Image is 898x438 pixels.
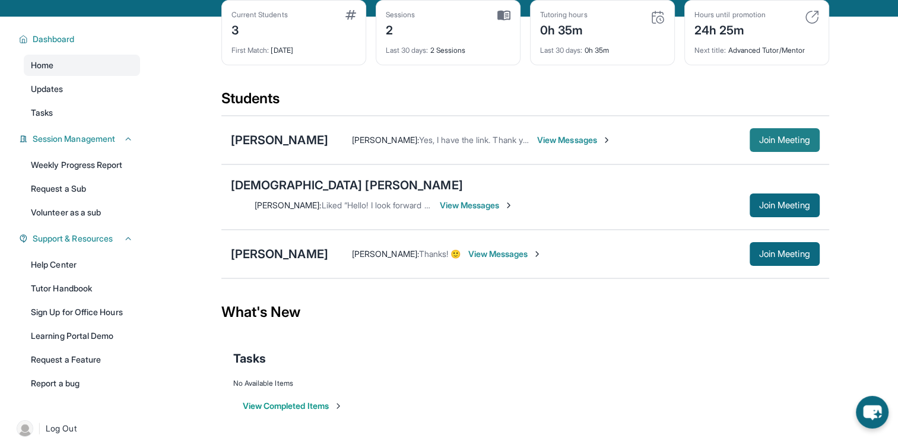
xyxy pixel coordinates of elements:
span: Support & Resources [33,233,113,245]
span: | [38,421,41,436]
img: card [497,10,510,21]
button: Session Management [28,133,133,145]
span: Yes, I have the link. Thank you so much! [419,135,569,145]
a: Weekly Progress Report [24,154,140,176]
img: user-img [17,420,33,437]
div: Students [221,89,829,115]
img: Chevron-Right [602,135,611,145]
div: Sessions [386,10,415,20]
img: Chevron-Right [532,249,542,259]
div: [DATE] [231,39,356,55]
button: Support & Resources [28,233,133,245]
span: Updates [31,83,64,95]
span: Join Meeting [759,137,810,144]
span: Dashboard [33,33,75,45]
span: Tasks [31,107,53,119]
button: Join Meeting [750,242,820,266]
a: Home [24,55,140,76]
div: [DEMOGRAPHIC_DATA] [PERSON_NAME] [231,177,463,193]
img: card [651,10,665,24]
span: Last 30 days : [386,46,429,55]
span: [PERSON_NAME] : [352,135,419,145]
div: Tutoring hours [540,10,588,20]
span: Last 30 days : [540,46,583,55]
span: [PERSON_NAME] : [352,249,419,259]
div: 2 [386,20,415,39]
span: Next title : [694,46,726,55]
a: Sign Up for Office Hours [24,301,140,323]
div: 0h 35m [540,20,588,39]
div: Advanced Tutor/Mentor [694,39,819,55]
button: View Completed Items [243,400,343,412]
div: What's New [221,286,829,338]
a: Tasks [24,102,140,123]
span: Liked “Hello! I look forward to our meeting as well. Thank you for the information!” [322,200,628,210]
img: card [805,10,819,24]
span: Join Meeting [759,250,810,258]
span: Log Out [46,423,77,434]
a: Learning Portal Demo [24,325,140,347]
span: Session Management [33,133,115,145]
div: 24h 25m [694,20,766,39]
div: [PERSON_NAME] [231,132,328,148]
a: Request a Sub [24,178,140,199]
a: Help Center [24,254,140,275]
div: 2 Sessions [386,39,510,55]
span: Join Meeting [759,202,810,209]
a: Request a Feature [24,349,140,370]
span: Tasks [233,350,266,367]
img: Chevron-Right [504,201,513,210]
button: chat-button [856,396,889,429]
span: View Messages [537,134,611,146]
span: Home [31,59,53,71]
div: 0h 35m [540,39,665,55]
div: 3 [231,20,288,39]
div: No Available Items [233,379,817,388]
a: Tutor Handbook [24,278,140,299]
span: View Messages [440,199,514,211]
a: Report a bug [24,373,140,394]
a: Updates [24,78,140,100]
span: [PERSON_NAME] : [255,200,322,210]
div: Current Students [231,10,288,20]
div: Hours until promotion [694,10,766,20]
button: Join Meeting [750,128,820,152]
img: card [345,10,356,20]
span: View Messages [468,248,542,260]
span: Thanks! 🙂 [419,249,461,259]
button: Join Meeting [750,193,820,217]
button: Dashboard [28,33,133,45]
div: [PERSON_NAME] [231,246,328,262]
a: Volunteer as a sub [24,202,140,223]
span: First Match : [231,46,269,55]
